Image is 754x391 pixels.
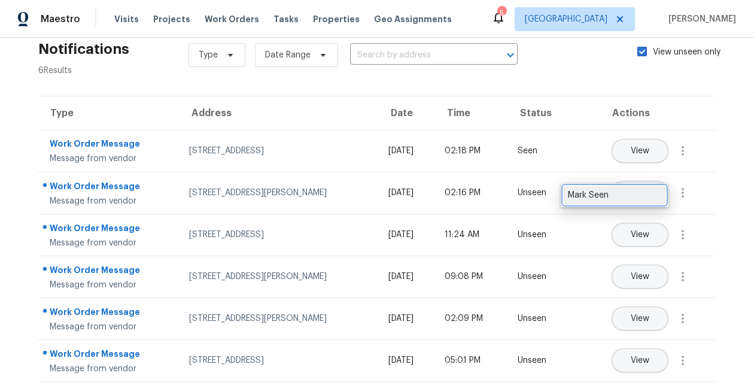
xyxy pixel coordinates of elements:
span: View [631,272,649,281]
th: Address [180,96,379,130]
div: 09:08 PM [445,271,498,283]
th: Actions [569,96,716,130]
div: [DATE] [388,229,425,241]
th: Date [379,96,435,130]
div: [STREET_ADDRESS] [189,145,369,157]
span: Geo Assignments [374,13,452,25]
span: Date Range [265,49,311,61]
div: Unseen [518,313,560,325]
input: Search by address [350,46,484,65]
th: Type [38,96,180,130]
span: View [631,147,649,156]
div: 02:16 PM [445,187,498,199]
th: Status [508,96,569,130]
span: Visits [114,13,139,25]
div: [STREET_ADDRESS][PERSON_NAME] [189,313,369,325]
div: 6 Results [38,65,129,77]
div: Unseen [518,271,560,283]
span: [PERSON_NAME] [664,13,736,25]
div: 05:01 PM [445,354,498,366]
span: Work Orders [205,13,259,25]
div: [DATE] [388,145,425,157]
span: View [631,356,649,365]
div: Message from vendor [50,321,170,333]
div: 11:24 AM [445,229,498,241]
div: Work Order Message [50,222,170,237]
div: [STREET_ADDRESS][PERSON_NAME] [189,271,369,283]
div: [STREET_ADDRESS] [189,229,369,241]
span: Projects [153,13,190,25]
button: View [612,265,668,289]
button: View [612,348,668,372]
span: [GEOGRAPHIC_DATA] [525,13,607,25]
div: Message from vendor [50,279,170,291]
span: View [631,231,649,240]
div: Message from vendor [50,363,170,375]
div: Unseen [518,354,560,366]
button: View [612,139,668,163]
div: Message from vendor [50,153,170,165]
div: Work Order Message [50,138,170,153]
div: 02:18 PM [445,145,498,157]
div: Unseen [518,187,560,199]
h2: Notifications [38,43,129,55]
span: View [631,314,649,323]
button: View [612,223,668,247]
span: Type [199,49,218,61]
span: Maestro [41,13,80,25]
div: Work Order Message [50,348,170,363]
th: Time [435,96,508,130]
div: 02:09 PM [445,313,498,325]
div: [STREET_ADDRESS][PERSON_NAME] [189,187,369,199]
div: Unseen [518,229,560,241]
div: [DATE] [388,271,425,283]
div: Work Order Message [50,306,170,321]
div: 5 [497,7,506,19]
div: Mark Seen [568,189,661,201]
button: View [612,181,668,205]
button: Open [502,47,519,63]
div: [DATE] [388,187,425,199]
div: [DATE] [388,313,425,325]
span: Tasks [273,15,299,23]
label: View unseen only [637,46,735,58]
span: Properties [313,13,360,25]
div: Message from vendor [50,195,170,207]
div: [DATE] [388,354,425,366]
button: View [612,307,668,331]
div: [STREET_ADDRESS] [189,354,369,366]
div: Message from vendor [50,237,170,249]
div: Work Order Message [50,180,170,195]
div: Work Order Message [50,264,170,279]
div: Seen [518,145,560,157]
